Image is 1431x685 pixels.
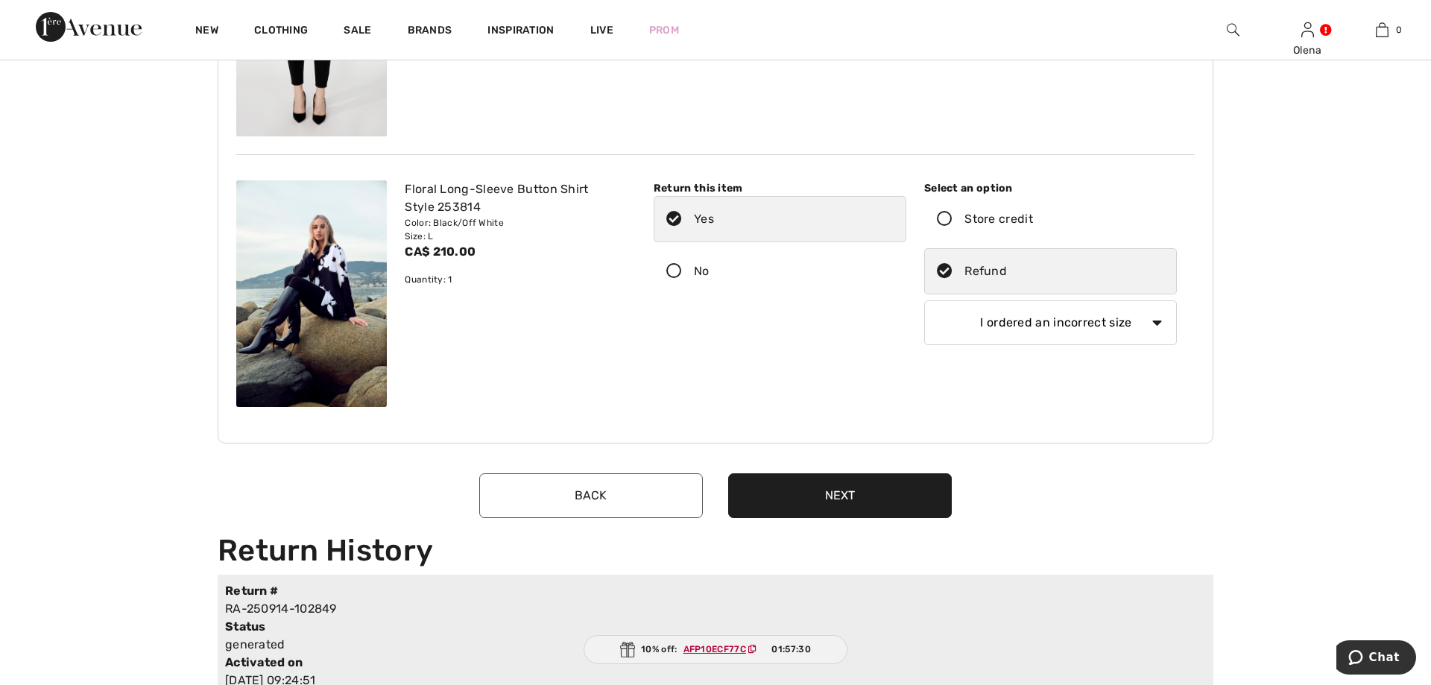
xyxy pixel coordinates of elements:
label: No [654,248,906,294]
button: Back [479,473,703,518]
img: My Info [1301,21,1314,39]
iframe: Opens a widget where you can chat to one of our agents [1336,640,1416,678]
a: Clothing [254,24,308,40]
div: Select an option [924,180,1177,196]
div: Store credit [964,210,1033,228]
span: 01:57:30 [771,643,810,656]
div: Status [225,618,470,636]
span: 0 [1396,23,1402,37]
div: Olena [1271,42,1344,58]
img: 1ère Avenue [36,12,142,42]
a: 0 [1345,21,1418,39]
a: Prom [649,22,679,38]
a: Brands [408,24,452,40]
div: Color: Black/Off White [405,216,627,230]
div: 10% off: [584,635,847,664]
span: Inspiration [487,24,554,40]
div: RA-250914-102849 [225,600,961,618]
a: Sale [344,24,371,40]
div: Activated on [225,654,470,672]
a: Sign In [1301,22,1314,37]
div: Refund [964,262,1007,280]
a: Live [590,22,613,38]
img: frank-lyman-tops-black-off-white_253814_6_8674_search.jpg [236,180,387,406]
div: Size: L [405,230,627,243]
img: Gift.svg [620,642,635,657]
div: Return this item [654,180,906,196]
div: Return # [225,582,470,600]
h1: Return History [218,533,1213,569]
button: Next [728,473,952,518]
div: Quantity: 1 [405,273,627,286]
a: New [195,24,218,40]
label: Yes [654,196,906,242]
div: Floral Long-Sleeve Button Shirt Style 253814 [405,180,627,216]
div: CA$ 210.00 [405,243,627,261]
img: search the website [1227,21,1239,39]
img: My Bag [1376,21,1389,39]
div: generated [225,636,961,654]
ins: AFP10ECF77C [683,644,746,654]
